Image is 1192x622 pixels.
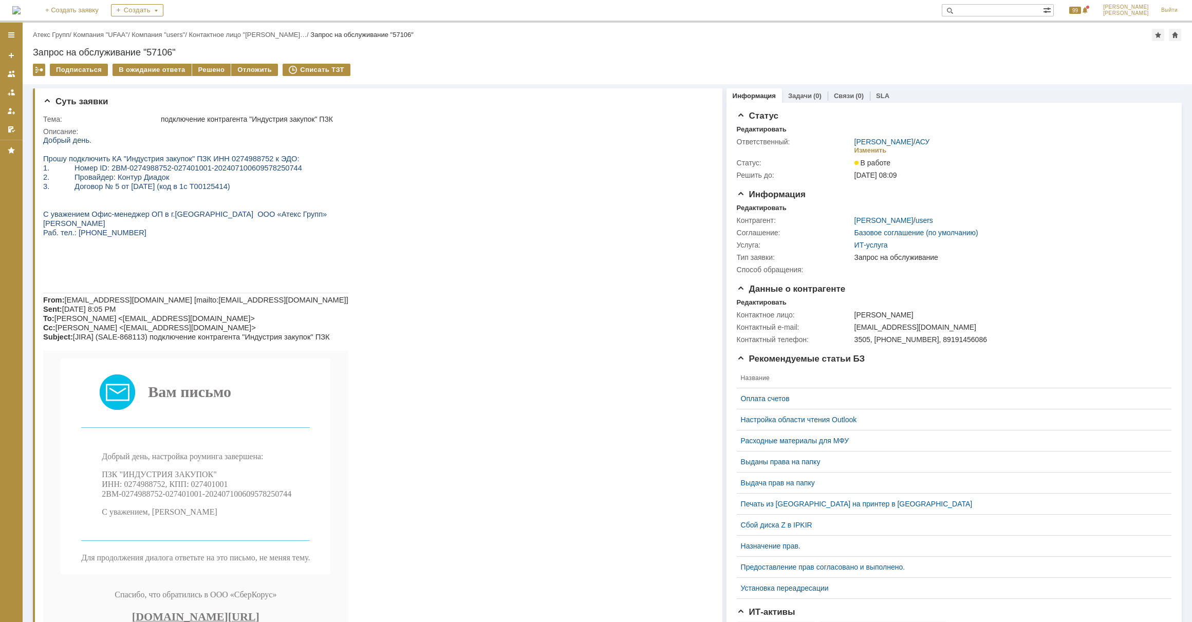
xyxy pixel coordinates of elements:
a: Установка переадресации [741,584,1159,592]
div: (0) [855,92,864,100]
div: Тип заявки: [737,253,852,261]
div: Решить до: [737,171,852,179]
a: Контактное лицо "[PERSON_NAME]… [189,31,307,39]
span: Для продолжения диалога ответьте на это письмо, не меняя тему. [38,418,267,426]
span: [PERSON_NAME] [1103,4,1149,10]
div: Редактировать [737,204,787,212]
span: [DOMAIN_NAME][URL] [89,475,216,487]
div: Способ обращения: [737,266,852,274]
span: Суть заявки [43,97,108,106]
a: Информация [733,92,776,100]
div: Создать [111,4,163,16]
div: Редактировать [737,125,787,134]
div: Контактный телефон: [737,335,852,344]
div: Запрос на обслуживание [854,253,1165,261]
span: В работе [854,159,890,167]
a: [EMAIL_ADDRESS][DOMAIN_NAME] [82,498,223,506]
div: / [854,138,930,146]
a: Связи [834,92,854,100]
div: Запрос на обслуживание "57106" [33,47,1182,58]
a: Заявки в моей ответственности [3,84,20,101]
div: Контактный e-mail: [737,323,852,331]
div: Статус: [737,159,852,167]
div: Работа с массовостью [33,64,45,76]
a: SLA [876,92,889,100]
a: Перейти на домашнюю страницу [12,6,21,14]
div: / [132,31,189,39]
div: Услуга: [737,241,852,249]
th: Название [737,368,1163,388]
span: Информация [737,190,806,199]
a: Мои согласования [3,121,20,138]
div: / [854,216,933,224]
span: Рекомендуемые статьи БЗ [737,354,865,364]
div: / [73,31,132,39]
div: / [33,31,73,39]
div: Контактное лицо: [737,311,852,319]
div: Тема: [43,115,159,123]
div: Ответственный: [737,138,852,146]
span: С уважением, [PERSON_NAME] [59,372,174,381]
div: Соглашение: [737,229,852,237]
a: ИТ-услуга [854,241,888,249]
a: Выданы права на папку [741,458,1159,466]
a: [PERSON_NAME] [854,216,914,224]
div: Сделать домашней страницей [1169,29,1181,41]
a: Атекс Групп [33,31,69,39]
div: Расходные материалы для МФУ [741,437,1159,445]
div: Добавить в избранное [1152,29,1164,41]
a: Печать из [GEOGRAPHIC_DATA] на принтер в [GEOGRAPHIC_DATA] [741,500,1159,508]
div: [EMAIL_ADDRESS][DOMAIN_NAME] [854,323,1165,331]
a: Назначение прав. [741,542,1159,550]
div: (0) [813,92,822,100]
a: Мои заявки [3,103,20,119]
div: подключение контрагента "Индустрия закупок" ПЗК [161,115,705,123]
a: [PERSON_NAME] [854,138,914,146]
span: Добрый день, настройка роуминга завершена: [59,316,220,325]
a: [DOMAIN_NAME][URL] [89,478,216,486]
a: Предоставление прав согласовано и выполнено. [741,563,1159,571]
a: Компания "users" [132,31,185,39]
div: Изменить [854,146,887,155]
span: 99 [1069,7,1081,14]
a: Задачи [788,92,812,100]
a: АСУ [916,138,930,146]
img: logo [12,6,21,14]
img: Письмо [56,238,92,274]
div: Запрос на обслуживание "57106" [310,31,414,39]
span: Данные о контрагенте [737,284,846,294]
span: ПЗК "ИНДУСТРИЯ ЗАКУПОК" ИНН: 0274988752, КПП: 027401001 2BM-0274988752-027401001-2024071006095782... [59,334,248,363]
a: Заявки на командах [3,66,20,82]
span: Спасибо, что обратились в ООО «СберКорус» [71,455,233,463]
a: Базовое соглашение (по умолчанию) [854,229,978,237]
div: 3505, [PHONE_NUMBER], 89191456086 [854,335,1165,344]
span: [DATE] 08:09 [854,171,897,179]
a: Настройка области чтения Outlook [741,416,1159,424]
a: Компания "UFAA" [73,31,128,39]
a: Выдача прав на папку [741,479,1159,487]
div: Редактировать [737,298,787,307]
span: Статус [737,111,778,121]
span: Расширенный поиск [1043,5,1053,14]
a: Сбой диска Z в IPKIR [741,521,1159,529]
span: Вам письмо [105,248,188,265]
div: / [189,31,311,39]
span: ИТ-активы [737,607,795,617]
div: [PERSON_NAME] [854,311,1165,319]
a: [DOMAIN_NAME] [119,508,187,517]
div: Описание: [43,127,707,136]
a: Создать заявку [3,47,20,64]
span: [PERSON_NAME] [1103,10,1149,16]
a: users [916,216,933,224]
a: Оплата счетов [741,394,1159,403]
